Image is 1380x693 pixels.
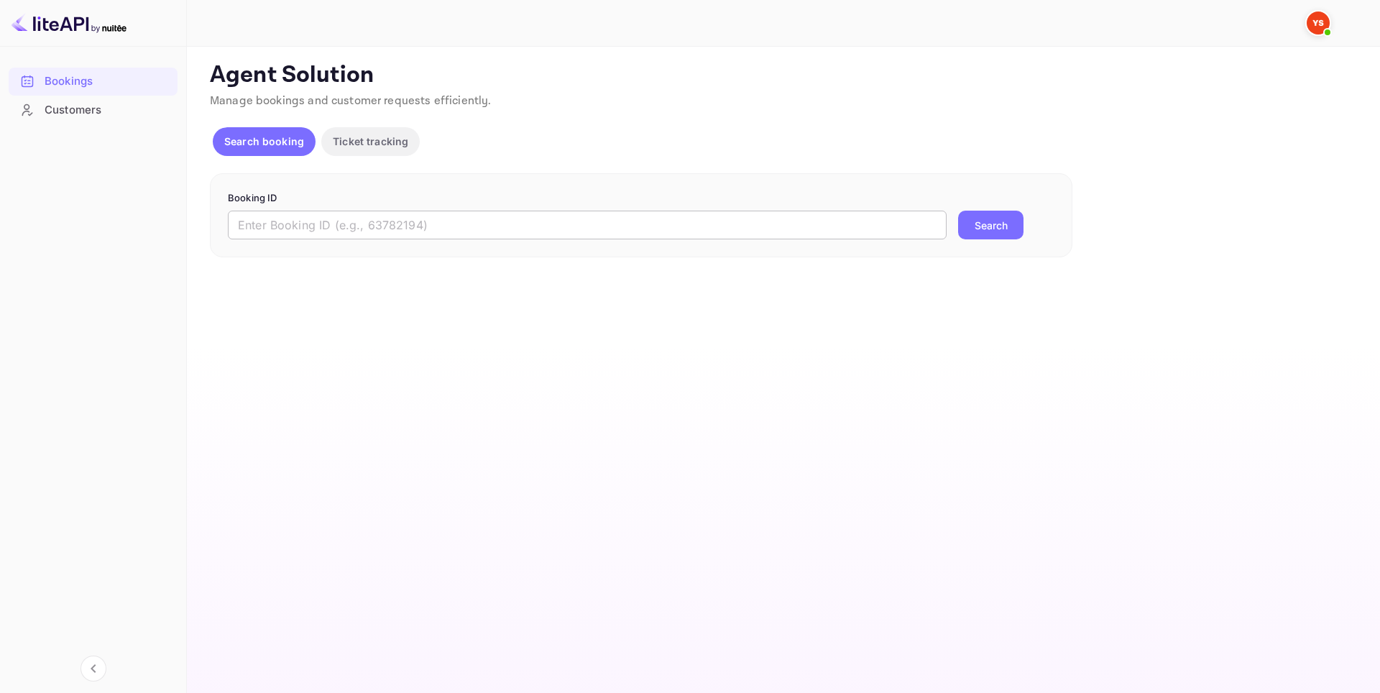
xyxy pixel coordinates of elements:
[228,191,1054,206] p: Booking ID
[958,211,1023,239] button: Search
[1307,12,1330,35] img: Yandex Support
[45,73,170,90] div: Bookings
[80,656,106,681] button: Collapse navigation
[224,134,304,149] p: Search booking
[9,68,178,96] div: Bookings
[210,61,1354,90] p: Agent Solution
[210,93,492,109] span: Manage bookings and customer requests efficiently.
[9,68,178,94] a: Bookings
[228,211,947,239] input: Enter Booking ID (e.g., 63782194)
[45,102,170,119] div: Customers
[9,96,178,124] div: Customers
[9,96,178,123] a: Customers
[333,134,408,149] p: Ticket tracking
[11,12,126,35] img: LiteAPI logo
